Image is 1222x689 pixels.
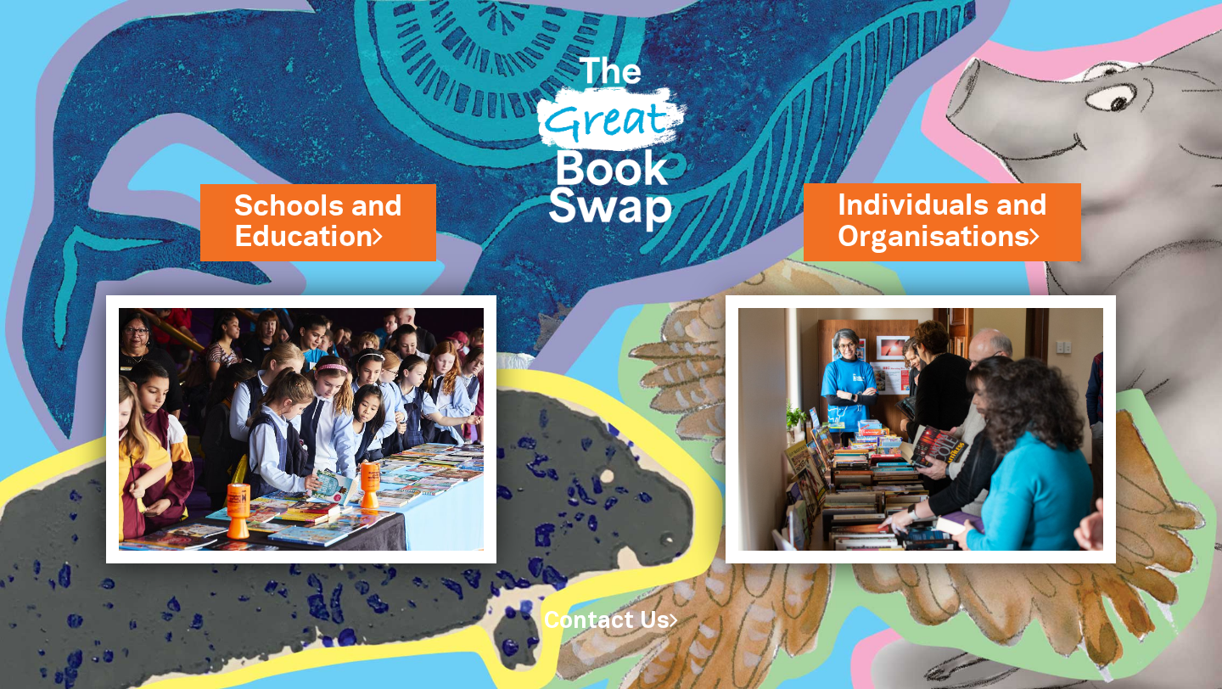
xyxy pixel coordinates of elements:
a: Contact Us [544,611,678,632]
img: Individuals and Organisations [726,295,1116,563]
img: Schools and Education [106,295,496,563]
a: Individuals andOrganisations [838,186,1047,257]
img: Great Bookswap logo [522,20,700,257]
a: Schools andEducation [234,187,402,258]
